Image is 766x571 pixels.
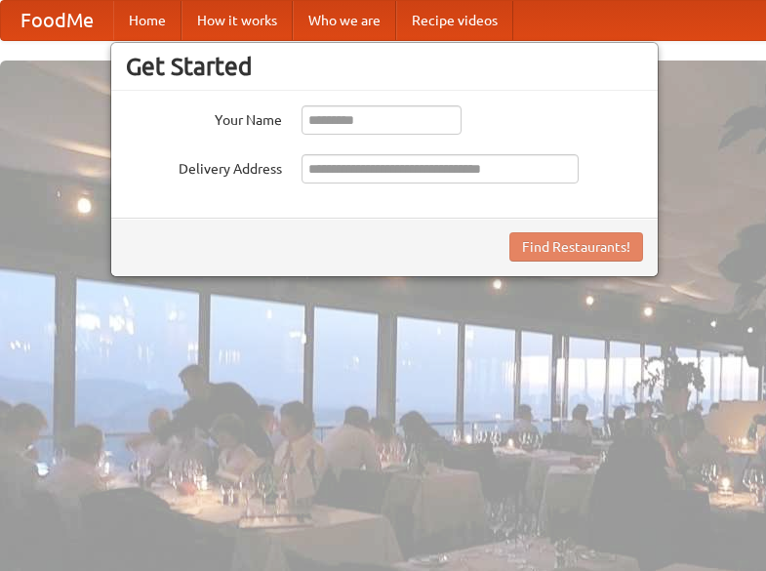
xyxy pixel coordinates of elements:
[126,105,282,130] label: Your Name
[181,1,293,40] a: How it works
[396,1,513,40] a: Recipe videos
[113,1,181,40] a: Home
[126,154,282,179] label: Delivery Address
[1,1,113,40] a: FoodMe
[293,1,396,40] a: Who we are
[126,52,643,81] h3: Get Started
[509,232,643,262] button: Find Restaurants!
